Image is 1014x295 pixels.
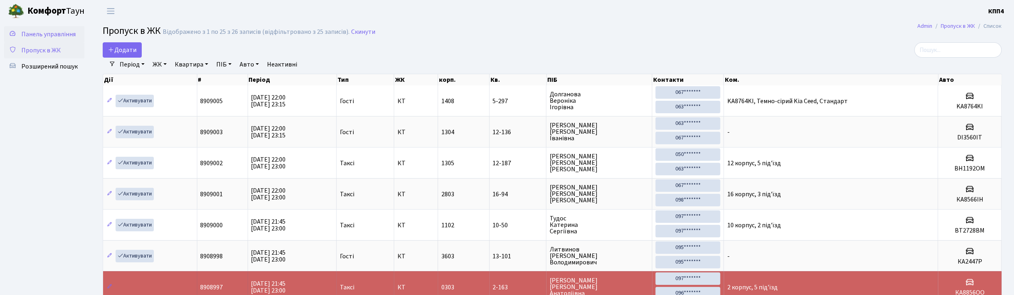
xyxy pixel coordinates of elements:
th: Авто [939,74,1002,85]
a: Період [116,58,148,71]
span: КТ [397,284,435,291]
span: Пропуск в ЖК [103,24,161,38]
span: Таксі [340,284,354,291]
span: КТ [397,160,435,166]
span: 2-163 [493,284,543,291]
th: Період [248,74,337,85]
span: 1408 [441,97,454,106]
a: Скинути [351,28,375,36]
a: ЖК [149,58,170,71]
span: 13-101 [493,253,543,260]
span: [DATE] 21:45 [DATE] 23:00 [251,217,286,233]
a: КПП4 [989,6,1004,16]
img: logo.png [8,3,24,19]
a: Авто [236,58,262,71]
span: 5-297 [493,98,543,104]
span: Розширений пошук [21,62,78,71]
a: Admin [918,22,933,30]
span: [PERSON_NAME] [PERSON_NAME] [PERSON_NAME] [550,153,649,172]
a: Активувати [116,95,154,107]
a: Активувати [116,126,154,138]
span: 16 корпус, 3 під'їзд [727,190,781,199]
span: 3603 [441,252,454,261]
a: ПІБ [213,58,235,71]
th: корп. [438,74,490,85]
a: Активувати [116,157,154,169]
h5: DI3560IT [942,134,998,141]
th: Тип [337,74,395,85]
span: 8908997 [201,283,223,292]
span: [DATE] 22:00 [DATE] 23:00 [251,186,286,202]
b: Комфорт [27,4,66,17]
span: КТ [397,253,435,260]
span: 2803 [441,190,454,199]
b: КПП4 [989,7,1004,16]
span: КТ [397,98,435,104]
span: KA8764KI, Темно-сірий Kia Ceed, Стандарт [727,97,848,106]
span: Додати [108,46,137,54]
span: 2 корпус, 5 під'їзд [727,283,778,292]
span: 12 корпус, 5 під'їзд [727,159,781,168]
span: - [727,252,730,261]
a: Панель управління [4,26,85,42]
a: Активувати [116,219,154,231]
span: Панель управління [21,30,76,39]
span: [DATE] 22:00 [DATE] 23:15 [251,124,286,140]
span: КТ [397,129,435,135]
span: [DATE] 21:45 [DATE] 23:00 [251,248,286,264]
span: [PERSON_NAME] [PERSON_NAME] [PERSON_NAME] [550,184,649,204]
span: Таксі [340,222,354,229]
span: 10 корпус, 2 під'їзд [727,221,781,230]
span: [DATE] 22:00 [DATE] 23:00 [251,155,286,171]
a: Пропуск в ЖК [941,22,975,30]
span: Пропуск в ЖК [21,46,61,55]
th: Дії [103,74,197,85]
th: # [197,74,248,85]
th: Ком. [724,74,939,85]
button: Переключити навігацію [101,4,121,18]
span: Долганова Вероніка Ігорівна [550,91,649,110]
span: Таксі [340,191,354,197]
span: Гості [340,129,354,135]
span: 16-94 [493,191,543,197]
span: КТ [397,222,435,229]
span: 12-136 [493,129,543,135]
a: Пропуск в ЖК [4,42,85,58]
span: [DATE] 21:45 [DATE] 23:00 [251,279,286,295]
h5: ВТ2728ВМ [942,227,998,235]
span: Тудос Катерина Сергіївна [550,215,649,235]
span: 1305 [441,159,454,168]
div: Відображено з 1 по 25 з 26 записів (відфільтровано з 25 записів). [163,28,350,36]
th: ЖК [394,74,438,85]
a: Неактивні [264,58,300,71]
span: Таун [27,4,85,18]
th: Контакти [652,74,724,85]
input: Пошук... [915,42,1002,58]
span: 12-187 [493,160,543,166]
span: 8909003 [201,128,223,137]
th: ПІБ [547,74,653,85]
span: 8909000 [201,221,223,230]
span: 1102 [441,221,454,230]
span: - [727,128,730,137]
span: 0303 [441,283,454,292]
a: Розширений пошук [4,58,85,75]
span: Таксі [340,160,354,166]
span: Гості [340,253,354,260]
a: Активувати [116,188,154,200]
li: Список [975,22,1002,31]
span: 8909002 [201,159,223,168]
span: КТ [397,191,435,197]
h5: ВН1192ОМ [942,165,998,172]
nav: breadcrumb [906,18,1014,35]
h5: КА8566ІН [942,196,998,204]
span: 10-50 [493,222,543,229]
span: [PERSON_NAME] [PERSON_NAME] Іванівна [550,122,649,141]
a: Квартира [172,58,211,71]
h5: KA8764KI [942,103,998,110]
span: 8909001 [201,190,223,199]
span: 8908998 [201,252,223,261]
span: [DATE] 22:00 [DATE] 23:15 [251,93,286,109]
a: Додати [103,42,142,58]
h5: КА2447Р [942,258,998,266]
